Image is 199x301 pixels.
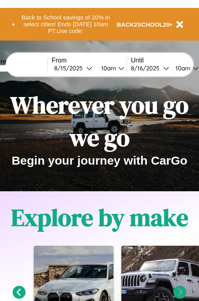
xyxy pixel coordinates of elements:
div: 8 / 15 / 2025 [54,64,86,72]
div: 10am [97,64,118,72]
button: 8/15/2025 [52,64,95,72]
div: 8 / 16 / 2025 [131,64,163,72]
div: 10am [172,64,193,72]
label: From [52,57,127,64]
button: Back to School savings of 20% in select cities! Ends [DATE] 10am PT.Use code: [15,12,117,37]
h1: Explore by make [11,201,188,234]
b: BACK2SCHOOL20 [117,21,170,28]
button: 10am [95,64,127,72]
